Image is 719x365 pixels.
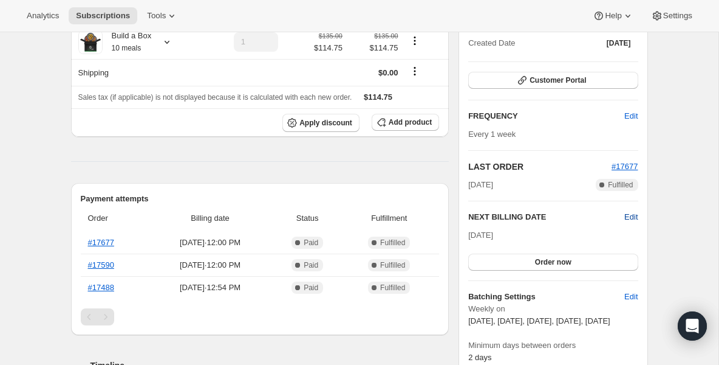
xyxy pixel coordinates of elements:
[468,303,638,315] span: Weekly on
[152,212,268,224] span: Billing date
[607,38,631,48] span: [DATE]
[535,257,571,267] span: Order now
[612,162,638,171] a: #17677
[78,93,352,102] span: Sales tax (if applicable) is not displayed because it is calculated with each new order.
[319,32,342,40] small: $135.00
[530,75,586,85] span: Customer Portal
[612,161,638,173] button: #17677
[88,238,114,247] a: #17677
[152,282,268,294] span: [DATE] · 12:54 PM
[405,64,424,78] button: Shipping actions
[152,259,268,271] span: [DATE] · 12:00 PM
[608,180,633,190] span: Fulfilled
[468,211,624,223] h2: NEXT BILLING DATE
[378,68,398,77] span: $0.00
[468,231,493,240] span: [DATE]
[585,7,641,24] button: Help
[468,316,610,325] span: [DATE], [DATE], [DATE], [DATE], [DATE]
[468,353,491,362] span: 2 days
[152,237,268,249] span: [DATE] · 12:00 PM
[468,339,638,352] span: Minimum days between orders
[468,254,638,271] button: Order now
[112,44,141,52] small: 10 meals
[374,32,398,40] small: $135.00
[140,7,185,24] button: Tools
[299,118,352,128] span: Apply discount
[468,161,612,173] h2: LAST ORDER
[468,110,624,122] h2: FREQUENCY
[389,117,432,127] span: Add product
[27,11,59,21] span: Analytics
[19,7,66,24] button: Analytics
[71,59,202,86] th: Shipping
[624,110,638,122] span: Edit
[346,212,432,224] span: Fulfillment
[644,7,700,24] button: Settings
[468,291,624,303] h6: Batching Settings
[276,212,339,224] span: Status
[314,42,342,54] span: $114.75
[617,287,645,307] button: Edit
[350,42,398,54] span: $114.75
[468,72,638,89] button: Customer Portal
[372,114,439,131] button: Add product
[81,193,440,205] h2: Payment attempts
[380,260,405,270] span: Fulfilled
[605,11,621,21] span: Help
[624,291,638,303] span: Edit
[380,238,405,248] span: Fulfilled
[81,308,440,325] nav: Pagination
[617,106,645,126] button: Edit
[599,35,638,52] button: [DATE]
[380,283,405,293] span: Fulfilled
[364,92,392,102] span: $114.75
[678,311,707,341] div: Open Intercom Messenger
[147,11,166,21] span: Tools
[468,130,516,139] span: Every 1 week
[468,179,493,191] span: [DATE]
[468,37,515,49] span: Created Date
[304,283,318,293] span: Paid
[405,34,424,47] button: Product actions
[304,260,318,270] span: Paid
[282,114,359,132] button: Apply discount
[81,205,149,232] th: Order
[304,238,318,248] span: Paid
[88,283,114,292] a: #17488
[88,260,114,269] a: #17590
[69,7,137,24] button: Subscriptions
[103,30,152,54] div: Build a Box
[663,11,692,21] span: Settings
[624,211,638,223] button: Edit
[76,11,130,21] span: Subscriptions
